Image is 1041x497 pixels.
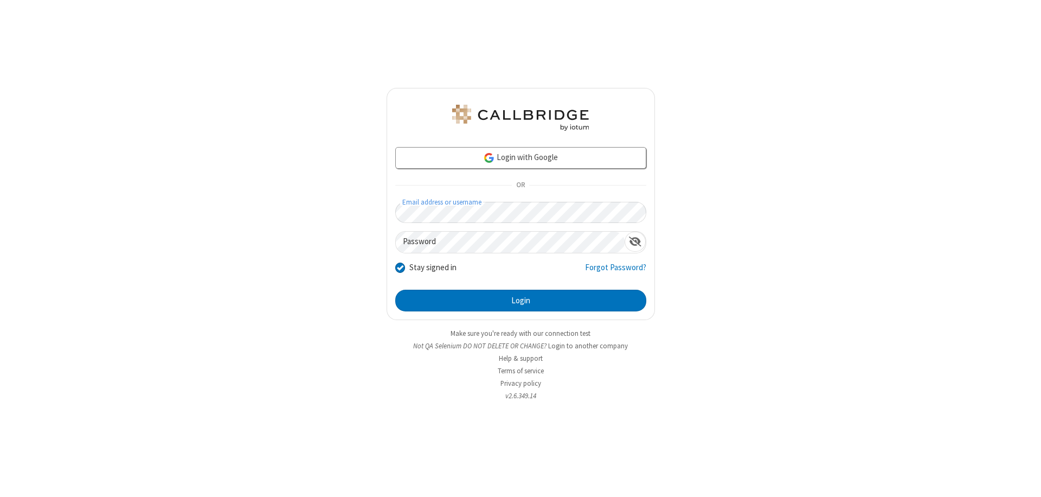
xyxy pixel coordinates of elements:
a: Help & support [499,354,543,363]
input: Password [396,232,625,253]
a: Terms of service [498,366,544,375]
span: OR [512,178,529,193]
label: Stay signed in [409,262,457,274]
a: Privacy policy [500,379,541,388]
a: Forgot Password? [585,262,646,282]
div: Show password [625,232,646,252]
button: Login to another company [548,341,628,351]
li: v2.6.349.14 [387,391,655,401]
li: Not QA Selenium DO NOT DELETE OR CHANGE? [387,341,655,351]
img: QA Selenium DO NOT DELETE OR CHANGE [450,105,591,131]
img: google-icon.png [483,152,495,164]
input: Email address or username [395,202,646,223]
a: Login with Google [395,147,646,169]
a: Make sure you're ready with our connection test [451,329,590,338]
button: Login [395,290,646,311]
